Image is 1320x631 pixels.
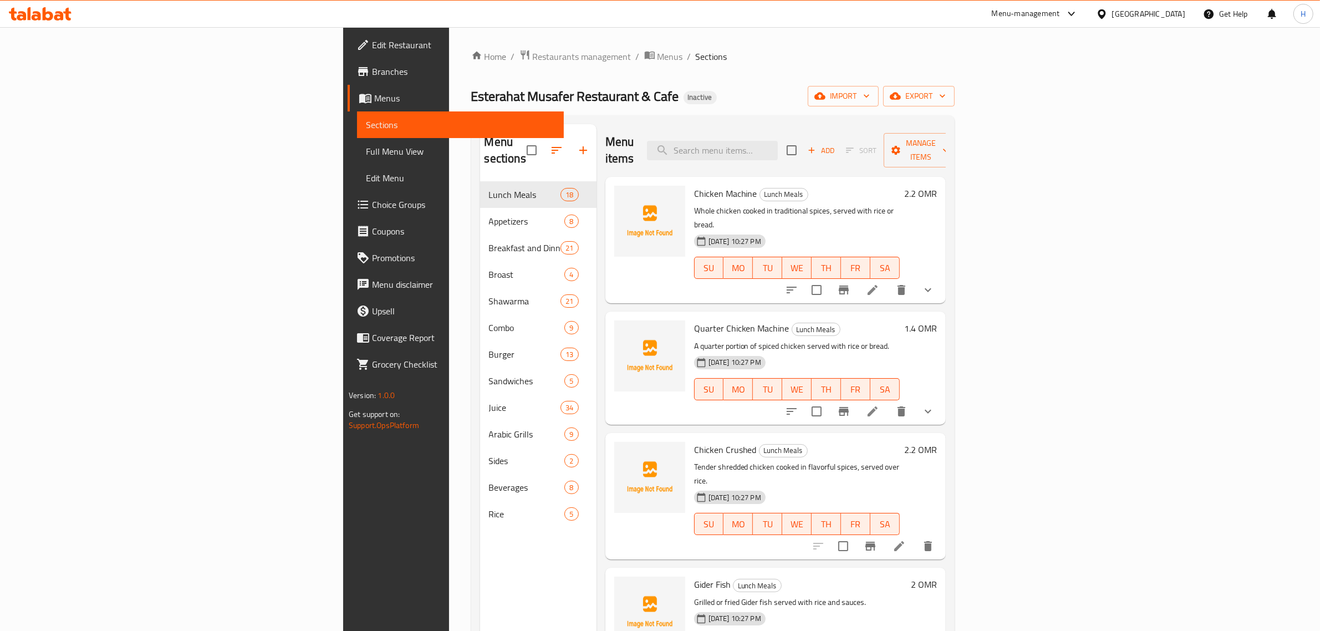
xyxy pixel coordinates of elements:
[830,277,857,303] button: Branch-specific-item
[845,260,866,276] span: FR
[489,188,561,201] span: Lunch Meals
[489,507,565,521] span: Rice
[694,339,900,353] p: A quarter portion of spiced chicken served with rice or bread.
[684,91,717,104] div: Inactive
[904,320,937,336] h6: 1.4 OMR
[808,86,879,106] button: import
[357,138,564,165] a: Full Menu View
[349,418,419,432] a: Support.OpsPlatform
[857,533,884,559] button: Branch-specific-item
[561,243,578,253] span: 21
[489,241,561,255] span: Breakfast and Dinner
[753,378,782,400] button: TU
[561,190,578,200] span: 18
[357,111,564,138] a: Sections
[489,374,565,388] span: Sandwiches
[565,509,578,520] span: 5
[733,579,781,592] span: Lunch Meals
[884,133,958,167] button: Manage items
[704,492,766,503] span: [DATE] 10:27 PM
[904,442,937,457] h6: 2.2 OMR
[753,257,782,279] button: TU
[845,516,866,532] span: FR
[480,208,597,235] div: Appetizers8
[565,482,578,493] span: 8
[480,261,597,288] div: Broast4
[560,241,578,255] div: items
[372,225,555,238] span: Coupons
[489,268,565,281] span: Broast
[841,378,870,400] button: FR
[348,191,564,218] a: Choice Groups
[733,579,782,592] div: Lunch Meals
[489,481,565,494] div: Beverages
[792,323,840,336] span: Lunch Meals
[694,513,724,535] button: SU
[564,321,578,334] div: items
[805,278,828,302] span: Select to update
[696,50,727,63] span: Sections
[893,136,949,164] span: Manage items
[805,400,828,423] span: Select to update
[694,441,757,458] span: Chicken Crushed
[560,348,578,361] div: items
[892,89,946,103] span: export
[372,304,555,318] span: Upsell
[564,507,578,521] div: items
[787,516,807,532] span: WE
[875,260,895,276] span: SA
[803,142,839,159] span: Add item
[760,444,807,457] span: Lunch Meals
[782,378,812,400] button: WE
[806,144,836,157] span: Add
[759,444,808,457] div: Lunch Meals
[348,85,564,111] a: Menus
[760,188,808,201] span: Lunch Meals
[565,456,578,466] span: 2
[480,181,597,208] div: Lunch Meals18
[489,294,561,308] span: Shawarma
[893,540,906,553] a: Edit menu item
[366,145,555,158] span: Full Menu View
[348,271,564,298] a: Menu disclaimer
[870,257,900,279] button: SA
[480,394,597,421] div: Juice34
[564,215,578,228] div: items
[366,118,555,131] span: Sections
[812,513,841,535] button: TH
[489,321,565,334] div: Combo
[480,421,597,447] div: Arabic Grills9
[480,501,597,527] div: Rice5
[614,186,685,257] img: Chicken Machine
[564,268,578,281] div: items
[614,320,685,391] img: Quarter Chicken Machine
[471,49,955,64] nav: breadcrumb
[372,38,555,52] span: Edit Restaurant
[992,7,1060,21] div: Menu-management
[348,351,564,378] a: Grocery Checklist
[866,283,879,297] a: Edit menu item
[564,454,578,467] div: items
[704,357,766,368] span: [DATE] 10:27 PM
[565,269,578,280] span: 4
[560,188,578,201] div: items
[560,401,578,414] div: items
[699,516,720,532] span: SU
[489,401,561,414] div: Juice
[372,65,555,78] span: Branches
[471,84,679,109] span: Esterahat Musafer Restaurant & Cafe
[357,165,564,191] a: Edit Menu
[915,533,941,559] button: delete
[647,141,778,160] input: search
[480,341,597,368] div: Burger13
[875,381,895,398] span: SA
[699,381,720,398] span: SU
[694,596,906,609] p: Grilled or fried Gider fish served with rice and sauces.
[845,381,866,398] span: FR
[489,454,565,467] div: Sides
[366,171,555,185] span: Edit Menu
[728,381,748,398] span: MO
